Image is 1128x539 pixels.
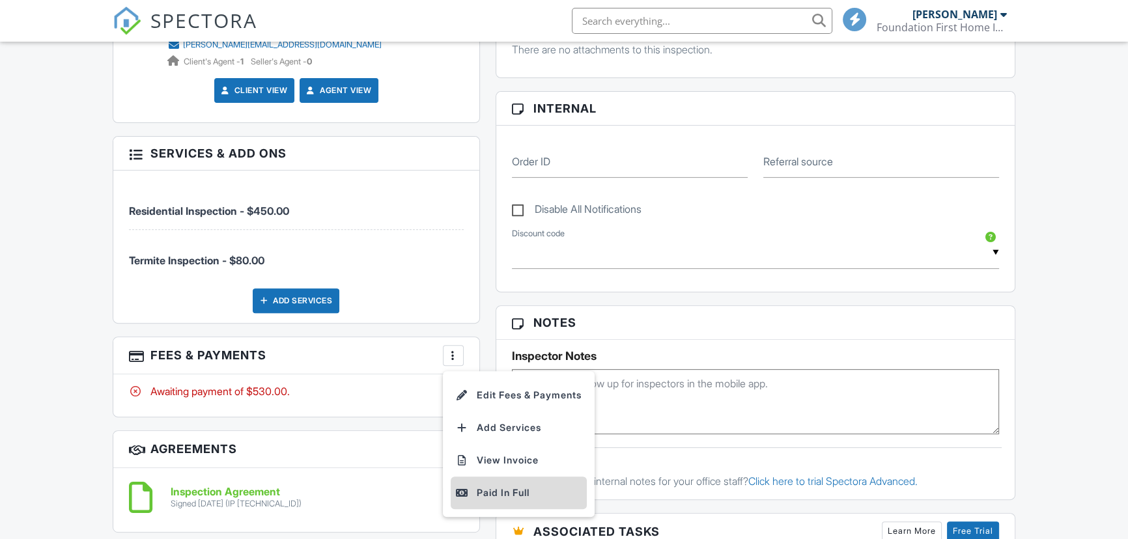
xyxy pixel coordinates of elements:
span: SPECTORA [150,7,257,34]
input: Search everything... [572,8,832,34]
a: SPECTORA [113,18,257,45]
a: Agent View [304,84,371,97]
strong: 0 [307,57,312,66]
label: Order ID [512,154,550,169]
strong: 1 [240,57,244,66]
img: The Best Home Inspection Software - Spectora [113,7,141,35]
div: Office Notes [506,461,1005,474]
h3: Internal [496,92,1015,126]
span: Seller's Agent - [251,57,312,66]
div: Awaiting payment of $530.00. [129,384,463,398]
span: Residential Inspection - $450.00 [129,204,289,217]
div: Signed [DATE] (IP [TECHNICAL_ID]) [171,499,302,509]
a: Click here to trial Spectora Advanced. [748,475,918,488]
a: Client View [219,84,288,97]
p: Want timestamped internal notes for your office staff? [506,474,1005,488]
span: Termite Inspection - $80.00 [129,254,264,267]
li: Service: Residential Inspection [129,180,463,229]
h3: Fees & Payments [113,337,479,374]
h5: Inspector Notes [512,350,999,363]
a: Inspection Agreement Signed [DATE] (IP [TECHNICAL_ID]) [171,486,302,509]
h6: Inspection Agreement [171,486,302,498]
h3: Agreements [113,431,479,468]
div: [PERSON_NAME][EMAIL_ADDRESS][DOMAIN_NAME] [183,40,382,50]
label: Discount code [512,228,565,240]
span: Client's Agent - [184,57,246,66]
div: Add Services [253,288,339,313]
div: Foundation First Home Inspections [877,21,1007,34]
p: There are no attachments to this inspection. [512,42,999,57]
a: [PERSON_NAME][EMAIL_ADDRESS][DOMAIN_NAME] [167,38,382,51]
h3: Services & Add ons [113,137,479,171]
li: Service: Termite Inspection [129,230,463,278]
div: [PERSON_NAME] [912,8,997,21]
h3: Notes [496,306,1015,340]
label: Referral source [763,154,833,169]
label: Disable All Notifications [512,203,642,219]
